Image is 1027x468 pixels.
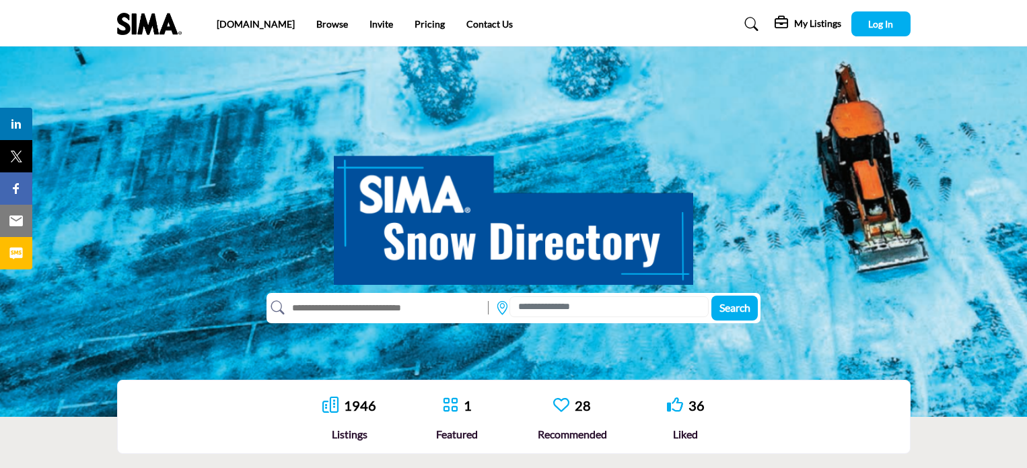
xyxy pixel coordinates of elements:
[334,141,693,285] img: SIMA Snow Directory
[464,397,472,413] a: 1
[868,18,893,30] span: Log In
[851,11,911,36] button: Log In
[466,18,513,30] a: Contact Us
[719,301,750,314] span: Search
[217,18,295,30] a: [DOMAIN_NAME]
[117,13,188,35] img: Site Logo
[688,397,705,413] a: 36
[711,296,758,321] button: Search
[732,13,767,35] a: Search
[369,18,393,30] a: Invite
[553,397,569,415] a: Go to Recommended
[485,298,492,318] img: Rectangle%203585.svg
[442,397,458,415] a: Go to Featured
[415,18,445,30] a: Pricing
[316,18,348,30] a: Browse
[538,426,607,442] div: Recommended
[575,397,591,413] a: 28
[667,426,705,442] div: Liked
[322,426,376,442] div: Listings
[344,397,376,413] a: 1946
[775,16,841,32] div: My Listings
[436,426,478,442] div: Featured
[794,18,841,30] h5: My Listings
[667,397,683,413] i: Go to Liked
